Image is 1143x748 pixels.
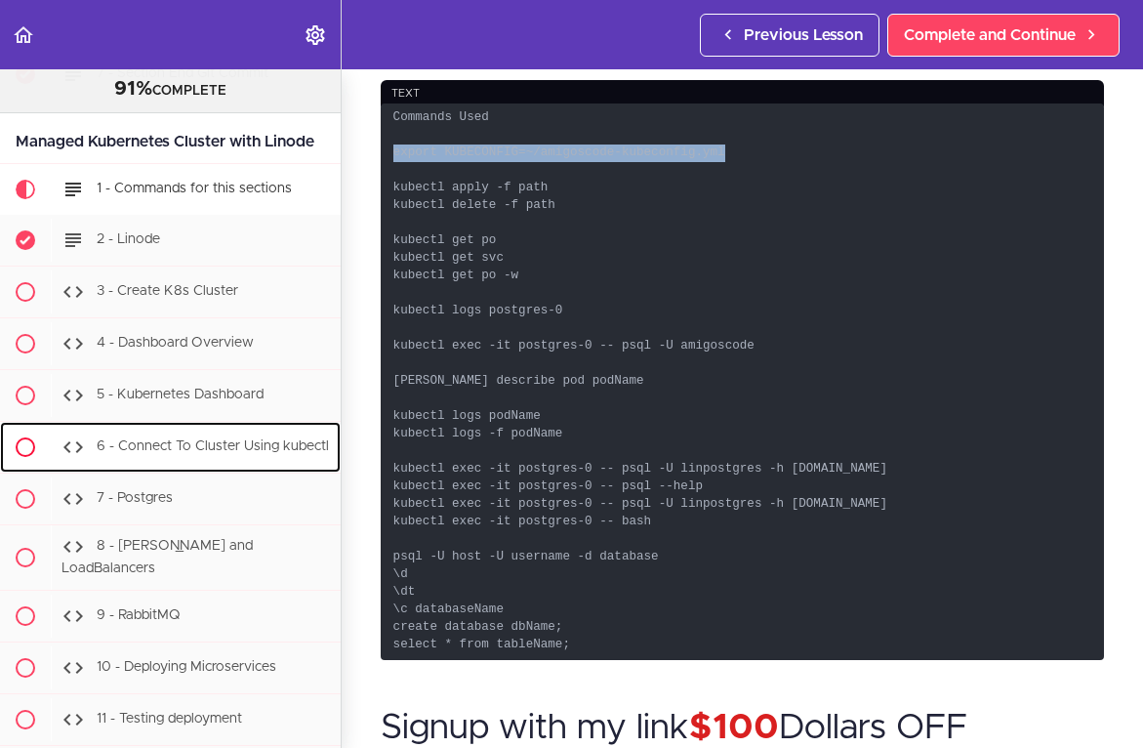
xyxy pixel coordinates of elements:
span: 6 - Connect To Cluster Using kubectl [97,440,329,454]
div: COMPLETE [24,77,316,103]
span: 10 - Deploying Microservices [97,660,276,674]
strong: $100 [688,710,779,745]
span: 11 - Testing deployment [97,712,242,726]
span: 91% [114,79,152,99]
span: 5 - Kubernetes Dashboard [97,389,264,402]
a: Previous Lesson [700,14,879,57]
a: Complete and Continue [887,14,1120,57]
span: 2 - Linode [97,233,160,247]
span: 4 - Dashboard Overview [97,337,254,351]
span: 3 - Create K8s Cluster [97,285,238,299]
span: 7 - Postgres [97,492,173,506]
svg: Back to course curriculum [12,23,35,47]
span: 9 - RabbitMQ [97,608,181,622]
span: Complete and Continue [904,23,1076,47]
code: Commands Used export KUBECONFIG=~/amigoscode-kubeconfig.yml kubectl apply -f path kubectl delete ... [381,104,1104,660]
span: 8 - [PERSON_NAME] and LoadBalancers [61,540,253,576]
div: text [381,80,1104,106]
span: 1 - Commands for this sections [97,183,292,196]
h1: Signup with my link Dollars OFF [381,709,1104,748]
span: Previous Lesson [744,23,863,47]
svg: Settings Menu [304,23,327,47]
